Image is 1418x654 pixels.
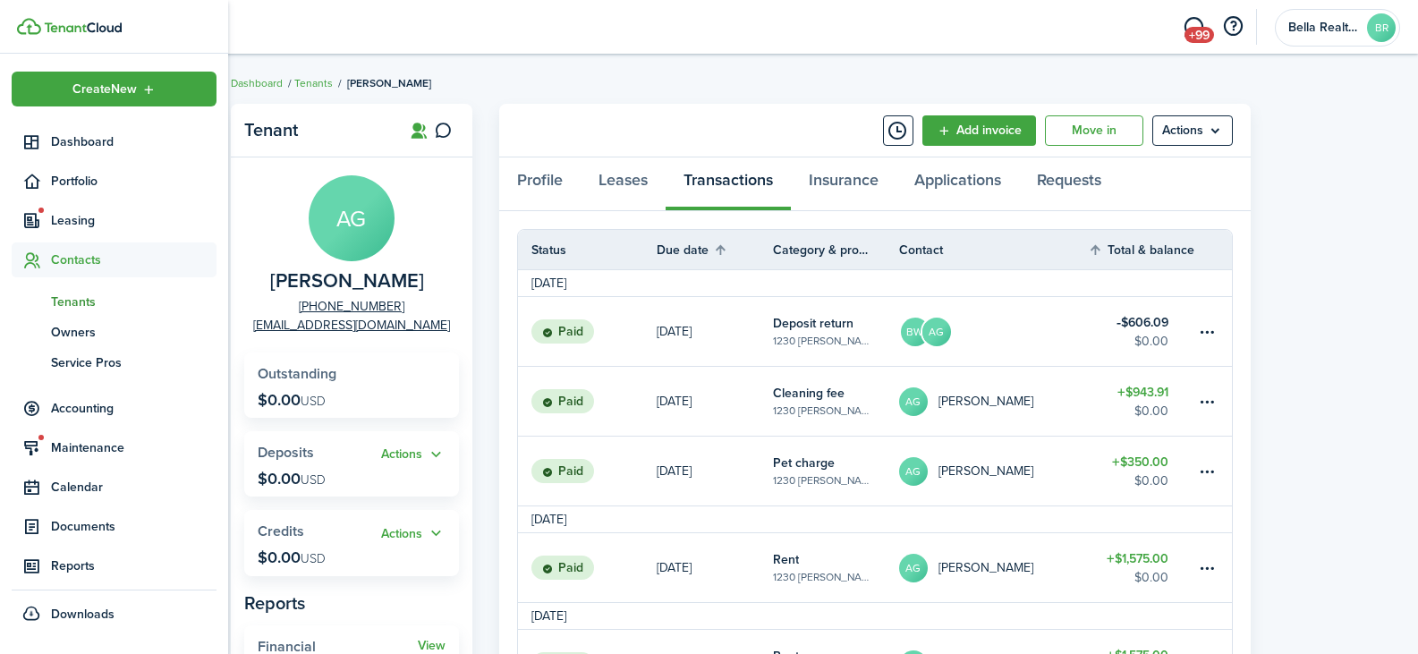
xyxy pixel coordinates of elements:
[938,464,1033,479] table-profile-info-text: [PERSON_NAME]
[309,175,395,261] avatar-text: AG
[17,18,41,35] img: TenantCloud
[773,569,872,585] table-subtitle: 1230 [PERSON_NAME]
[418,639,446,653] a: View
[518,274,580,293] td: [DATE]
[381,445,446,465] widget-stats-action: Actions
[51,353,217,372] span: Service Pros
[12,72,217,106] button: Open menu
[1088,367,1195,436] a: $943.91$0.00
[773,384,845,403] table-info-title: Cleaning fee
[301,392,326,411] span: USD
[12,286,217,317] a: Tenants
[301,549,326,568] span: USD
[258,363,336,384] span: Outstanding
[1019,157,1119,211] a: Requests
[581,157,666,211] a: Leases
[773,333,872,349] table-subtitle: 1230 [PERSON_NAME]
[299,297,404,316] a: [PHONE_NUMBER]
[773,297,899,366] a: Deposit return1230 [PERSON_NAME]
[1176,4,1210,50] a: Messaging
[258,442,314,463] span: Deposits
[51,556,217,575] span: Reports
[531,389,594,414] status: Paid
[773,403,872,419] table-subtitle: 1230 [PERSON_NAME]
[1184,27,1214,43] span: +99
[270,270,424,293] span: Ayanah Gazall
[381,523,446,544] button: Actions
[773,472,872,488] table-subtitle: 1230 [PERSON_NAME]
[381,445,446,465] button: Open menu
[1112,453,1168,471] table-amount-title: $350.00
[258,470,326,488] p: $0.00
[791,157,896,211] a: Insurance
[51,293,217,311] span: Tenants
[253,316,450,335] a: [EMAIL_ADDRESS][DOMAIN_NAME]
[518,297,657,366] a: Paid
[51,323,217,342] span: Owners
[301,471,326,489] span: USD
[1088,239,1195,260] th: Sort
[899,437,1089,505] a: AG[PERSON_NAME]
[773,314,853,333] table-info-title: Deposit return
[244,590,459,616] panel-main-subtitle: Reports
[899,457,928,486] avatar-text: AG
[773,241,899,259] th: Category & property
[518,367,657,436] a: Paid
[657,297,773,366] a: [DATE]
[657,392,692,411] p: [DATE]
[12,548,217,583] a: Reports
[922,115,1036,146] a: Add invoice
[51,517,217,536] span: Documents
[1088,437,1195,505] a: $350.00$0.00
[1134,471,1168,490] table-amount-description: $0.00
[938,561,1033,575] table-profile-info-text: [PERSON_NAME]
[518,437,657,505] a: Paid
[1134,568,1168,587] table-amount-description: $0.00
[258,548,326,566] p: $0.00
[51,211,217,230] span: Leasing
[1117,383,1168,402] table-amount-title: $943.91
[12,317,217,347] a: Owners
[657,367,773,436] a: [DATE]
[531,319,594,344] status: Paid
[773,550,799,569] table-info-title: Rent
[773,437,899,505] a: Pet charge1230 [PERSON_NAME]
[1152,115,1233,146] button: Open menu
[1107,549,1168,568] table-amount-title: $1,575.00
[657,322,692,341] p: [DATE]
[899,297,1089,366] a: BWAG
[531,556,594,581] status: Paid
[899,533,1089,602] a: AG[PERSON_NAME]
[657,437,773,505] a: [DATE]
[51,438,217,457] span: Maintenance
[1134,332,1168,351] table-amount-description: $0.00
[896,157,1019,211] a: Applications
[922,318,951,346] avatar-text: AG
[51,172,217,191] span: Portfolio
[773,367,899,436] a: Cleaning fee1230 [PERSON_NAME]
[1288,21,1360,34] span: Bella Realty Group Property Management
[51,478,217,497] span: Calendar
[72,83,137,96] span: Create New
[1045,115,1143,146] a: Move in
[657,239,773,260] th: Sort
[294,75,333,91] a: Tenants
[258,521,304,541] span: Credits
[1152,115,1233,146] menu-btn: Actions
[899,554,928,582] avatar-text: AG
[657,533,773,602] a: [DATE]
[883,115,913,146] button: Timeline
[518,510,580,529] td: [DATE]
[499,157,581,211] a: Profile
[1088,533,1195,602] a: $1,575.00$0.00
[1117,313,1168,332] table-amount-title: $606.09
[773,454,835,472] table-info-title: Pet charge
[231,75,283,91] a: Dashboard
[899,241,1089,259] th: Contact
[901,318,930,346] avatar-text: BW
[51,251,217,269] span: Contacts
[1134,402,1168,420] table-amount-description: $0.00
[51,132,217,151] span: Dashboard
[258,391,326,409] p: $0.00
